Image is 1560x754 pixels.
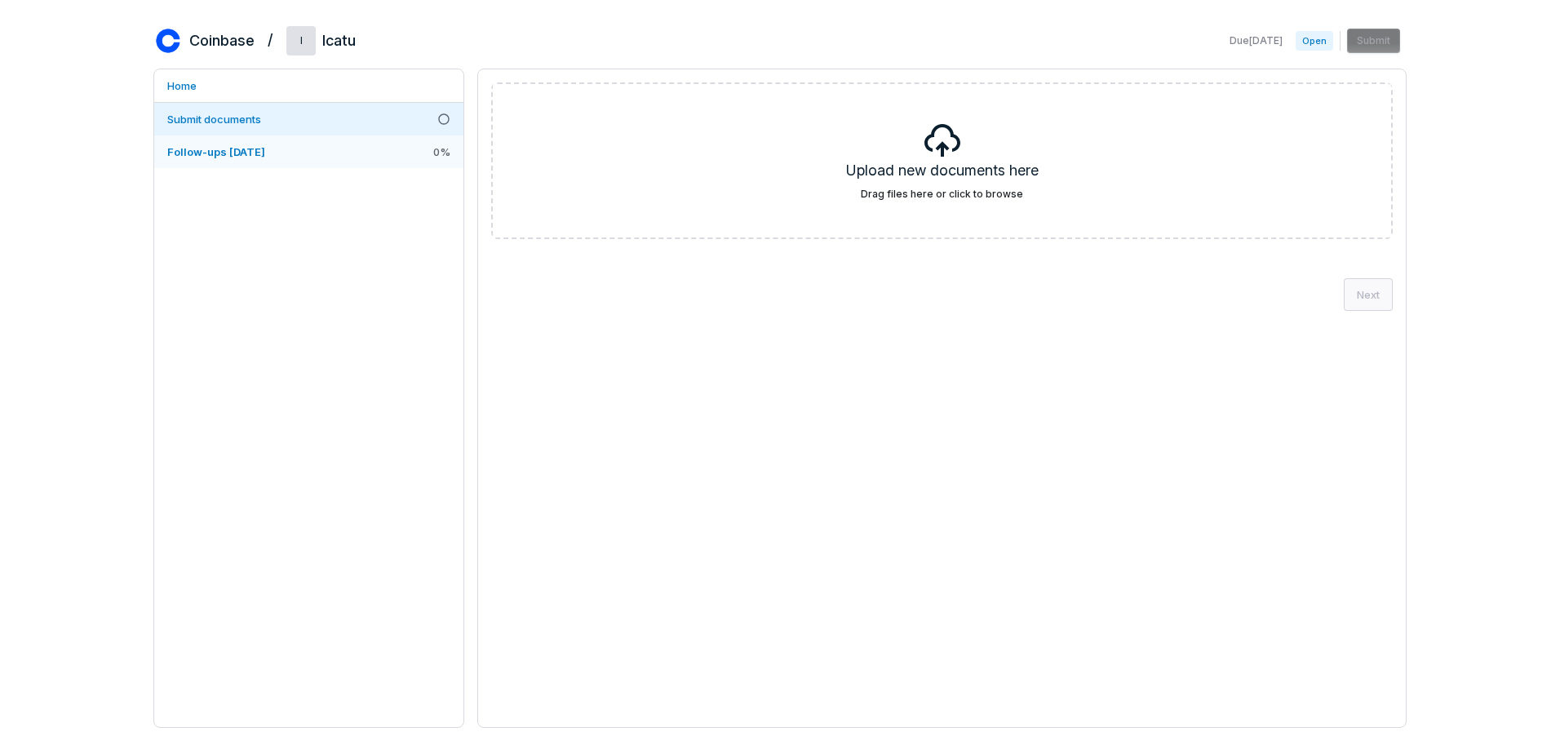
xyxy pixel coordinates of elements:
[154,135,463,168] a: Follow-ups [DATE]0%
[268,26,273,51] h2: /
[1296,31,1333,51] span: Open
[846,160,1039,188] h5: Upload new documents here
[433,144,450,159] span: 0 %
[154,69,463,102] a: Home
[154,103,463,135] a: Submit documents
[1230,34,1283,47] span: Due [DATE]
[861,188,1023,201] label: Drag files here or click to browse
[167,145,265,158] span: Follow-ups [DATE]
[167,113,261,126] span: Submit documents
[322,30,356,51] h2: Icatu
[189,30,255,51] h2: Coinbase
